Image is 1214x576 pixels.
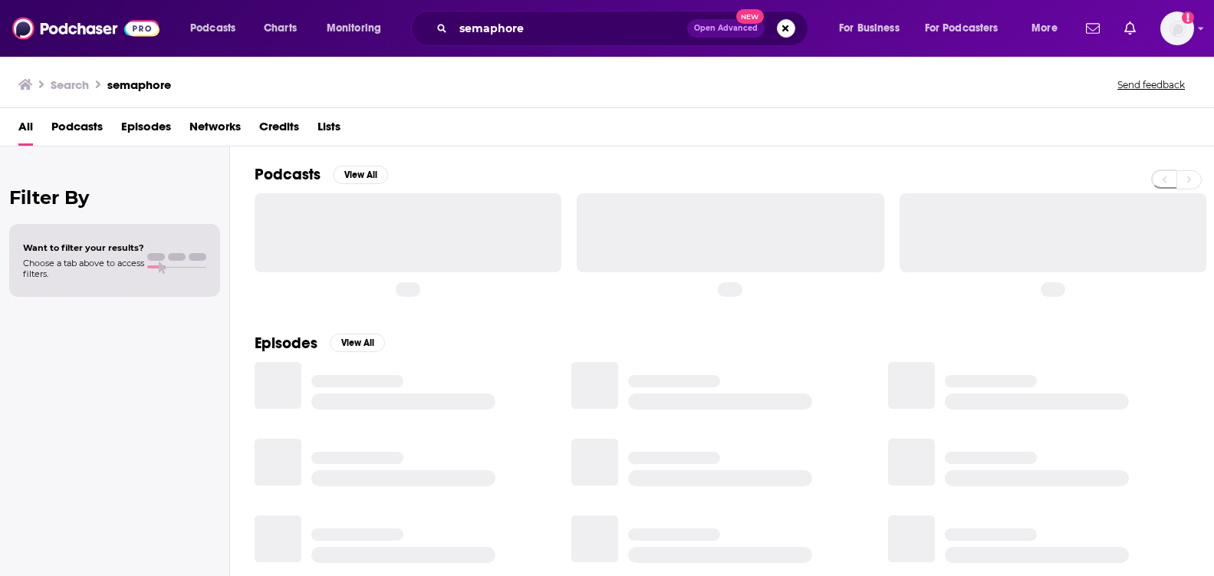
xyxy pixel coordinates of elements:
span: For Business [839,18,900,39]
button: open menu [316,16,401,41]
button: View All [330,334,385,352]
h2: Podcasts [255,165,321,184]
a: Networks [189,114,241,146]
a: Lists [317,114,341,146]
span: Choose a tab above to access filters. [23,258,144,279]
a: Podcasts [51,114,103,146]
a: Show notifications dropdown [1118,15,1142,41]
a: PodcastsView All [255,165,388,184]
a: All [18,114,33,146]
h2: Filter By [9,186,220,209]
h3: Search [51,77,89,92]
span: New [736,9,764,24]
span: Charts [264,18,297,39]
span: More [1031,18,1058,39]
a: Credits [259,114,299,146]
button: open menu [828,16,919,41]
a: Episodes [121,114,171,146]
span: For Podcasters [925,18,999,39]
input: Search podcasts, credits, & more... [453,16,687,41]
h2: Episodes [255,334,317,353]
img: User Profile [1160,12,1194,45]
button: Send feedback [1113,78,1189,91]
button: open menu [915,16,1021,41]
img: Podchaser - Follow, Share and Rate Podcasts [12,14,160,43]
a: EpisodesView All [255,334,385,353]
button: open menu [179,16,255,41]
span: Open Advanced [694,25,758,32]
a: Show notifications dropdown [1080,15,1106,41]
button: open menu [1021,16,1077,41]
div: Search podcasts, credits, & more... [426,11,823,46]
h3: semaphore [107,77,171,92]
button: Show profile menu [1160,12,1194,45]
span: Logged in as acurnyn [1160,12,1194,45]
span: Podcasts [190,18,235,39]
button: Open AdvancedNew [687,19,765,38]
a: Charts [254,16,306,41]
button: View All [333,166,388,184]
span: Want to filter your results? [23,242,144,253]
svg: Add a profile image [1182,12,1194,24]
span: Monitoring [327,18,381,39]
